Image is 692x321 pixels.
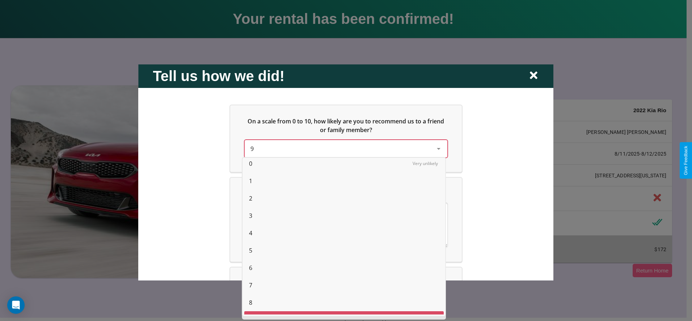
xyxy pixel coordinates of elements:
span: 9 [250,144,254,152]
div: 6 [244,259,444,276]
h5: On a scale from 0 to 10, how likely are you to recommend us to a friend or family member? [245,117,447,134]
span: 5 [249,246,252,255]
div: 8 [244,294,444,311]
span: 7 [249,281,252,290]
div: 4 [244,224,444,242]
span: 1 [249,177,252,185]
div: 3 [244,207,444,224]
div: 2 [244,190,444,207]
span: 4 [249,229,252,237]
div: On a scale from 0 to 10, how likely are you to recommend us to a friend or family member? [230,105,462,172]
div: On a scale from 0 to 10, how likely are you to recommend us to a friend or family member? [245,140,447,157]
div: 5 [244,242,444,259]
div: 0 [244,155,444,172]
span: Very unlikely [413,160,438,166]
div: Give Feedback [683,146,688,175]
span: 6 [249,263,252,272]
div: Open Intercom Messenger [7,296,25,314]
span: 0 [249,159,252,168]
span: 3 [249,211,252,220]
div: 7 [244,276,444,294]
h2: Tell us how we did! [153,68,284,84]
span: 8 [249,298,252,307]
span: 2 [249,194,252,203]
span: On a scale from 0 to 10, how likely are you to recommend us to a friend or family member? [248,117,446,134]
div: 1 [244,172,444,190]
